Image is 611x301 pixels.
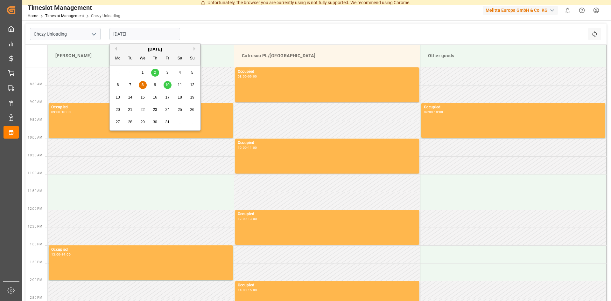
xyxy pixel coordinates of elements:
div: Occupied [238,211,417,217]
div: 09:00 [424,111,433,113]
span: 10:30 AM [28,154,42,157]
span: 15 [140,95,144,99]
span: 19 [190,95,194,99]
div: Choose Thursday, October 30th, 2025 [151,118,159,126]
div: Choose Thursday, October 9th, 2025 [151,81,159,89]
div: Choose Wednesday, October 15th, 2025 [139,93,147,101]
button: open menu [89,29,98,39]
div: Choose Tuesday, October 7th, 2025 [126,81,134,89]
button: show 0 new notifications [560,3,575,17]
span: 24 [165,107,169,112]
span: 16 [153,95,157,99]
div: Choose Monday, October 20th, 2025 [114,106,122,114]
div: Choose Sunday, October 12th, 2025 [188,81,196,89]
span: 10 [165,83,169,87]
div: - [433,111,434,113]
div: - [247,146,248,149]
div: 13:00 [51,253,60,256]
a: Home [28,14,38,18]
div: Choose Tuesday, October 21st, 2025 [126,106,134,114]
div: Occupied [51,104,230,111]
span: 29 [140,120,144,124]
div: Choose Saturday, October 18th, 2025 [176,93,184,101]
span: 9:00 AM [30,100,42,104]
input: Type to search/select [30,28,101,40]
div: Melitta Europa GmbH & Co. KG [483,6,558,15]
div: 08:00 [238,75,247,78]
div: Sa [176,55,184,63]
span: 11:30 AM [28,189,42,193]
span: 13 [116,95,120,99]
input: DD.MM.YYYY [109,28,180,40]
div: 10:00 [238,146,247,149]
div: Choose Friday, October 17th, 2025 [164,93,172,101]
div: 11:00 [248,146,257,149]
div: 09:00 [248,75,257,78]
div: Occupied [238,282,417,289]
span: 11:00 AM [28,171,42,175]
span: 25 [178,107,182,112]
button: Next Month [193,47,197,51]
div: Choose Wednesday, October 22nd, 2025 [139,106,147,114]
span: 1 [142,70,144,75]
div: 14:00 [61,253,71,256]
span: 1:00 PM [30,243,42,246]
div: [PERSON_NAME] [53,50,229,62]
div: Choose Friday, October 31st, 2025 [164,118,172,126]
div: Fr [164,55,172,63]
div: Choose Monday, October 6th, 2025 [114,81,122,89]
button: Previous Month [113,47,117,51]
div: - [60,253,61,256]
span: 6 [117,83,119,87]
div: Choose Wednesday, October 29th, 2025 [139,118,147,126]
div: Choose Wednesday, October 8th, 2025 [139,81,147,89]
span: 9 [154,83,156,87]
div: Choose Thursday, October 23rd, 2025 [151,106,159,114]
span: 7 [129,83,131,87]
div: 14:00 [238,289,247,291]
span: 31 [165,120,169,124]
span: 4 [179,70,181,75]
span: 27 [116,120,120,124]
div: 09:00 [51,111,60,113]
span: 2:00 PM [30,278,42,282]
div: Choose Monday, October 27th, 2025 [114,118,122,126]
div: 15:00 [248,289,257,291]
div: Choose Thursday, October 16th, 2025 [151,93,159,101]
div: Occupied [238,140,417,146]
span: 2 [154,70,156,75]
div: Choose Friday, October 24th, 2025 [164,106,172,114]
span: 1:30 PM [30,260,42,264]
span: 12:30 PM [28,225,42,228]
span: 9:30 AM [30,118,42,121]
div: Occupied [424,104,603,111]
span: 14 [128,95,132,99]
span: 17 [165,95,169,99]
div: Choose Sunday, October 19th, 2025 [188,93,196,101]
div: Choose Friday, October 3rd, 2025 [164,69,172,77]
span: 28 [128,120,132,124]
div: Choose Thursday, October 2nd, 2025 [151,69,159,77]
div: Occupied [238,69,417,75]
button: Melitta Europa GmbH & Co. KG [483,4,560,16]
div: Choose Tuesday, October 14th, 2025 [126,93,134,101]
div: Choose Friday, October 10th, 2025 [164,81,172,89]
span: 23 [153,107,157,112]
span: 12:00 PM [28,207,42,210]
div: Choose Saturday, October 11th, 2025 [176,81,184,89]
div: 10:00 [61,111,71,113]
div: - [247,217,248,220]
div: Choose Tuesday, October 28th, 2025 [126,118,134,126]
span: 30 [153,120,157,124]
div: Other goods [425,50,601,62]
span: 2:30 PM [30,296,42,299]
div: 13:00 [248,217,257,220]
div: Occupied [51,247,230,253]
button: Help Center [575,3,589,17]
span: 11 [178,83,182,87]
span: 20 [116,107,120,112]
div: Choose Monday, October 13th, 2025 [114,93,122,101]
span: 3 [166,70,169,75]
div: Cofresco PL/[GEOGRAPHIC_DATA] [239,50,415,62]
div: [DATE] [110,46,200,52]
